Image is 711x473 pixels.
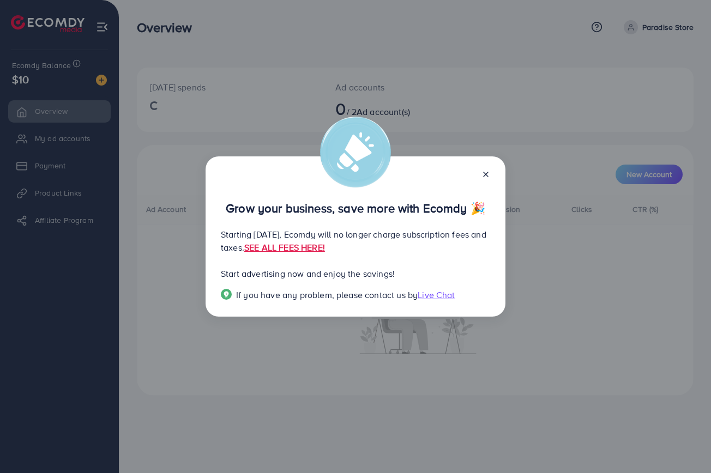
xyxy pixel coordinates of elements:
img: alert [320,117,391,187]
a: SEE ALL FEES HERE! [244,241,325,253]
img: Popup guide [221,289,232,300]
p: Grow your business, save more with Ecomdy 🎉 [221,202,490,215]
p: Starting [DATE], Ecomdy will no longer charge subscription fees and taxes. [221,228,490,254]
p: Start advertising now and enjoy the savings! [221,267,490,280]
span: If you have any problem, please contact us by [236,289,418,301]
span: Live Chat [418,289,455,301]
